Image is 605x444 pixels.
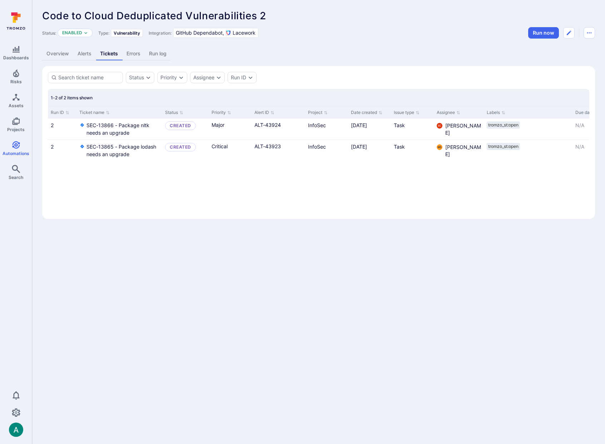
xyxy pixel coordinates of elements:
[96,47,122,60] a: Tickets
[48,140,76,161] div: Cell for Run ID
[308,110,328,115] button: Sort by Project
[252,119,305,140] div: Cell for Alert ID
[351,122,367,128] span: [DATE]
[165,110,183,115] button: Sort by Status
[79,110,110,115] button: Sort by Ticket name
[445,144,481,158] span: [PERSON_NAME]
[437,123,442,129] img: 0f359880e5dde28f398bc32adeb24084
[58,74,120,81] input: Search ticket name
[488,122,519,128] span: tromzo_st:open
[348,119,391,140] div: Cell for Date created
[145,47,171,60] a: Run log
[9,175,23,180] span: Search
[42,47,595,60] div: Automation tabs
[170,144,191,150] div: Created
[10,79,22,84] span: Risks
[129,75,144,80] button: Status
[437,144,442,150] div: Matthew Saeed
[487,143,570,150] div: labels-cell-issue
[176,29,224,36] span: GitHub Dependabot
[394,110,420,115] button: Sort by Issue type
[160,75,177,80] button: Priority
[231,75,246,80] button: Run ID
[348,140,391,161] div: Cell for Date created
[575,144,584,150] span: N/A
[437,144,442,150] img: 69ae849a8eaa6585fca635ab9c806ce8
[563,27,575,39] button: Edit automation
[149,30,172,36] span: Integration:
[209,119,252,140] div: Cell for Priority
[488,144,519,149] span: tromzo_st:open
[254,143,281,149] a: alert link
[487,110,505,115] button: Sort by Labels
[487,121,570,129] div: labels-cell-issue
[434,119,484,140] div: Cell for Assignee
[254,110,274,115] button: Sort by Alert ID
[76,140,162,161] div: Cell for Ticket name
[86,121,159,136] a: SEC-13866 - Package nltk needs an upgrade
[122,47,145,60] a: Errors
[86,143,159,158] a: SEC-13865 - Package lodash needs an upgrade
[51,110,69,115] button: Sort by Run ID
[9,423,23,437] div: Arjan Dehar
[42,30,56,36] span: Status:
[305,119,348,140] div: Cell for Project
[212,143,228,150] span: Critical
[193,75,214,80] button: Assignee
[9,103,24,108] span: Assets
[248,75,253,80] button: Expand dropdown
[584,27,595,39] button: Automation menu
[162,119,209,140] div: Cell for Status
[437,110,460,115] button: Sort by Assignee
[434,140,484,161] div: Cell for Assignee
[42,47,73,60] a: Overview
[145,75,151,80] button: Expand dropdown
[445,122,481,136] span: [PERSON_NAME]
[98,30,109,36] span: Type:
[170,123,191,129] div: Created
[62,30,82,36] button: Enabled
[252,140,305,161] div: Cell for Alert ID
[79,144,85,149] svg: Jira
[484,119,572,140] div: Cell for Labels
[212,110,231,115] button: Sort by Priority
[84,31,88,35] button: Expand dropdown
[391,119,434,140] div: Cell for Issue type
[162,140,209,161] div: Cell for Status
[528,27,559,39] button: Run automation
[351,110,382,115] button: Sort by Date created
[42,10,266,22] span: Code to Cloud Deduplicated Vulnerabilities 2
[484,140,572,161] div: Cell for Labels
[9,423,23,437] img: ACg8ocLSa5mPYBaXNx3eFu_EmspyJX0laNWN7cXOFirfQ7srZveEpg=s96-c
[3,151,29,156] span: Automations
[254,122,281,128] a: alert link
[111,29,143,37] div: Vulnerability
[3,55,29,60] span: Dashboards
[351,144,367,150] span: [DATE]
[73,47,96,60] a: Alerts
[209,140,252,161] div: Cell for Priority
[437,123,442,129] div: Erick Calderon
[178,75,184,80] button: Expand dropdown
[216,75,222,80] button: Expand dropdown
[212,121,224,129] span: Major
[79,122,85,128] svg: Jira
[76,119,162,140] div: Cell for Ticket name
[233,29,256,36] span: Lacework
[7,127,25,132] span: Projects
[391,140,434,161] div: Cell for Issue type
[575,110,599,115] button: Sort by Due date
[48,119,76,140] div: Cell for Run ID
[575,122,584,128] span: N/A
[305,140,348,161] div: Cell for Project
[51,95,93,100] span: 1-2 of 2 items shown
